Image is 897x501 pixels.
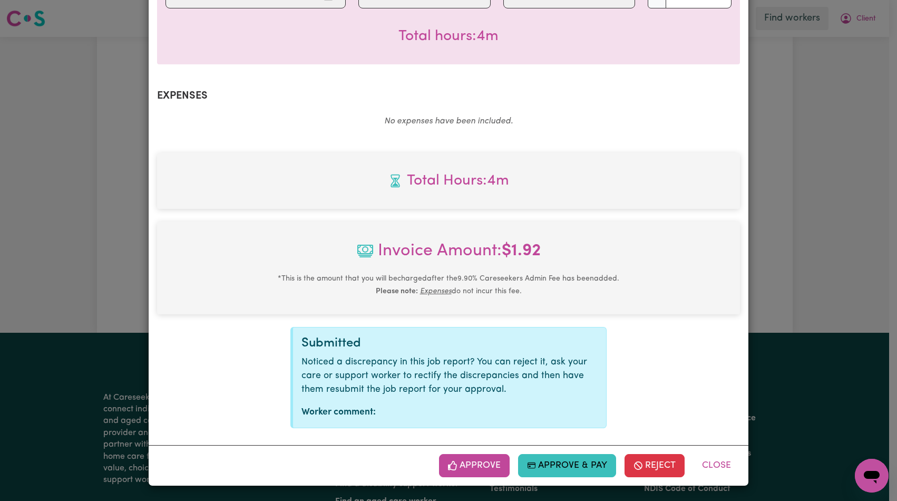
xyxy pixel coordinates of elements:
b: $ 1.92 [502,243,541,259]
button: Approve [439,454,510,477]
em: No expenses have been included. [384,117,513,126]
iframe: Button to launch messaging window [855,459,889,493]
small: This is the amount that you will be charged after the 9.90 % Careseekers Admin Fee has been added... [278,275,619,295]
h2: Expenses [157,90,740,102]
button: Close [693,454,740,477]
button: Approve & Pay [518,454,617,477]
p: Noticed a discrepancy in this job report? You can reject it, ask your care or support worker to r... [301,355,598,397]
strong: Worker comment: [301,408,376,417]
button: Reject [625,454,685,477]
span: Invoice Amount: [165,238,732,272]
span: Total hours worked: 4 minutes [165,170,732,192]
span: Submitted [301,337,361,350]
span: Total hours worked: 4 minutes [398,29,499,44]
u: Expenses [420,287,452,295]
b: Please note: [376,287,418,295]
